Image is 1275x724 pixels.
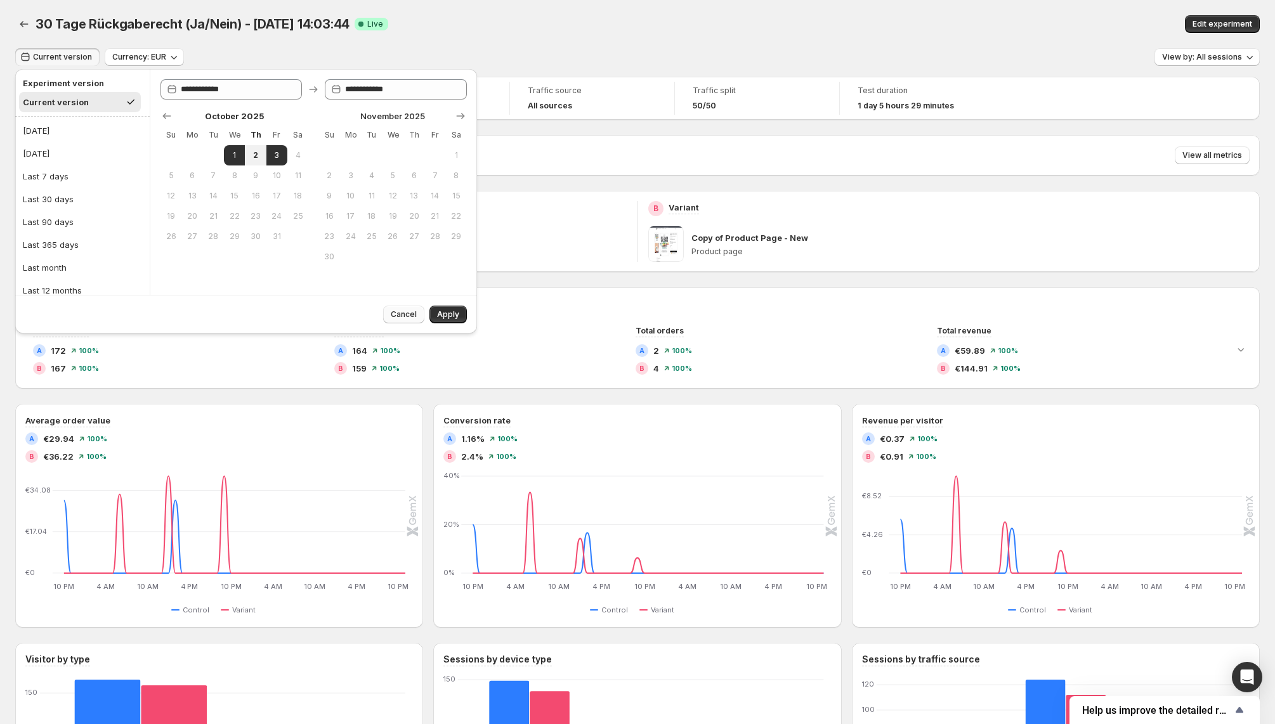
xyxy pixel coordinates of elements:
[462,582,483,591] text: 10 PM
[443,471,460,480] text: 40%
[345,171,356,181] span: 3
[203,226,224,247] button: Tuesday October 28 2025
[250,171,261,181] span: 9
[203,125,224,145] th: Tuesday
[366,211,377,221] span: 18
[53,582,74,591] text: 10 PM
[340,165,361,186] button: Monday November 3 2025
[318,247,339,267] button: Sunday November 30 2025
[158,107,176,125] button: Show previous month, September 2025
[403,186,424,206] button: Thursday November 13 2025
[361,165,382,186] button: Tuesday November 4 2025
[287,165,308,186] button: Saturday October 11 2025
[23,261,67,274] div: Last month
[271,150,282,160] span: 3
[383,206,403,226] button: Wednesday November 19 2025
[166,231,176,242] span: 26
[318,226,339,247] button: Sunday November 23 2025
[1082,704,1232,716] span: Help us improve the detailed report for A/B campaigns
[691,231,808,244] p: Copy of Product Page - New
[352,362,367,375] span: 159
[181,186,202,206] button: Monday October 13 2025
[916,453,936,460] span: 100%
[112,52,166,62] span: Currency: EUR
[324,130,334,140] span: Su
[25,297,1250,310] h2: Performance over time
[528,86,657,96] span: Traffic source
[1017,582,1035,591] text: 4 PM
[229,171,240,181] span: 8
[318,186,339,206] button: Sunday November 9 2025
[367,19,383,29] span: Live
[166,191,176,201] span: 12
[96,582,115,591] text: 4 AM
[23,170,69,183] div: Last 7 days
[266,226,287,247] button: Friday October 31 2025
[1185,15,1260,33] button: Edit experiment
[87,435,107,443] span: 100%
[1069,605,1092,615] span: Variant
[245,125,266,145] th: Thursday
[51,362,66,375] span: 167
[29,435,34,443] h2: A
[245,145,266,165] button: Today Thursday October 2 2025
[186,191,197,201] span: 13
[250,130,261,140] span: Th
[452,107,469,125] button: Show next month, December 2025
[653,204,658,214] h2: B
[639,365,644,372] h2: B
[137,582,159,591] text: 10 AM
[43,432,74,445] span: €29.94
[245,226,266,247] button: Thursday October 30 2025
[271,231,282,242] span: 31
[287,206,308,226] button: Saturday October 25 2025
[23,124,49,137] div: [DATE]
[345,130,356,140] span: Mo
[79,365,99,372] span: 100%
[208,191,219,201] span: 14
[266,186,287,206] button: Friday October 17 2025
[917,435,938,443] span: 100%
[361,226,382,247] button: Tuesday November 25 2025
[388,191,398,201] span: 12
[186,171,197,181] span: 6
[43,450,74,463] span: €36.22
[271,171,282,181] span: 10
[451,191,462,201] span: 15
[403,165,424,186] button: Thursday November 6 2025
[19,189,146,209] button: Last 30 days
[25,568,35,577] text: €0
[19,235,146,255] button: Last 365 days
[166,171,176,181] span: 5
[446,206,467,226] button: Saturday November 22 2025
[245,186,266,206] button: Thursday October 16 2025
[720,582,742,591] text: 10 AM
[446,125,467,145] th: Saturday
[29,453,34,460] h2: B
[232,605,256,615] span: Variant
[446,165,467,186] button: Saturday November 8 2025
[250,191,261,201] span: 16
[229,191,240,201] span: 15
[409,211,419,221] span: 20
[409,130,419,140] span: Th
[229,150,240,160] span: 1
[324,231,334,242] span: 23
[166,130,176,140] span: Su
[51,344,66,357] span: 172
[765,582,783,591] text: 4 PM
[496,453,516,460] span: 100%
[160,165,181,186] button: Sunday October 5 2025
[1082,702,1247,718] button: Show survey - Help us improve the detailed report for A/B campaigns
[388,171,398,181] span: 5
[23,193,74,205] div: Last 30 days
[19,143,146,164] button: [DATE]
[23,96,89,108] div: Current version
[548,582,570,591] text: 10 AM
[271,130,282,140] span: Fr
[461,432,485,445] span: 1.16%
[250,211,261,221] span: 23
[443,519,459,528] text: 20%
[203,165,224,186] button: Tuesday October 7 2025
[424,125,445,145] th: Friday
